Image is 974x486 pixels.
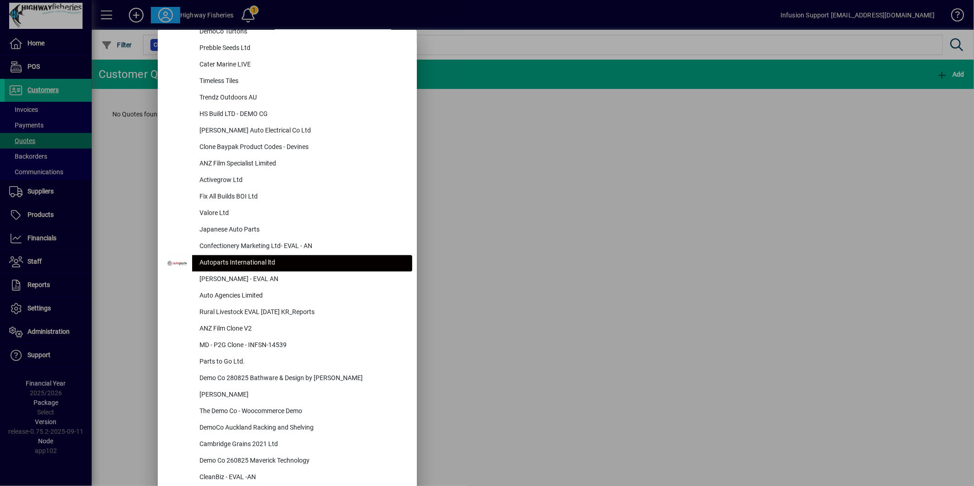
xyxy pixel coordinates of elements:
div: DemoCo Auckland Racking and Shelving [192,420,412,436]
button: CleanBiz - EVAL -AN [162,469,412,486]
div: ANZ Film Clone V2 [192,321,412,337]
button: Demo Co 260825 Maverick Technology [162,453,412,469]
div: Autoparts International ltd [192,255,412,271]
div: ANZ Film Specialist Limited [192,156,412,172]
div: HS Build LTD - DEMO CG [192,106,412,123]
div: Clone Baypak Product Codes - Devines [192,139,412,156]
button: Parts to Go Ltd. [162,354,412,370]
div: Prebble Seeds Ltd [192,40,412,57]
button: Cambridge Grains 2021 Ltd [162,436,412,453]
button: [PERSON_NAME] [162,387,412,403]
button: Auto Agencies Limited [162,288,412,304]
button: MD - P2G Clone - INFSN-14539 [162,337,412,354]
button: Activegrow Ltd [162,172,412,189]
div: MD - P2G Clone - INFSN-14539 [192,337,412,354]
div: [PERSON_NAME] Auto Electrical Co Ltd [192,123,412,139]
div: Demo Co 260825 Maverick Technology [192,453,412,469]
button: Timeless Tiles [162,73,412,90]
div: Japanese Auto Parts [192,222,412,238]
div: Confectionery Marketing Ltd- EVAL - AN [192,238,412,255]
div: [PERSON_NAME] [192,387,412,403]
button: Japanese Auto Parts [162,222,412,238]
div: Activegrow Ltd [192,172,412,189]
div: Auto Agencies Limited [192,288,412,304]
button: DemoCo Turtons [162,24,412,40]
button: The Demo Co - Woocommerce Demo [162,403,412,420]
div: [PERSON_NAME] - EVAL AN [192,271,412,288]
button: ANZ Film Specialist Limited [162,156,412,172]
button: Demo Co 280825 Bathware & Design by [PERSON_NAME] [162,370,412,387]
button: Clone Baypak Product Codes - Devines [162,139,412,156]
div: CleanBiz - EVAL -AN [192,469,412,486]
button: HS Build LTD - DEMO CG [162,106,412,123]
button: [PERSON_NAME] Auto Electrical Co Ltd [162,123,412,139]
div: Fix All Builds BOI Ltd [192,189,412,205]
button: Valore Ltd [162,205,412,222]
div: The Demo Co - Woocommerce Demo [192,403,412,420]
button: ANZ Film Clone V2 [162,321,412,337]
button: Trendz Outdoors AU [162,90,412,106]
div: Parts to Go Ltd. [192,354,412,370]
button: Rural Livestock EVAL [DATE] KR_Reports [162,304,412,321]
div: Valore Ltd [192,205,412,222]
button: Prebble Seeds Ltd [162,40,412,57]
button: Autoparts International ltd [162,255,412,271]
button: DemoCo Auckland Racking and Shelving [162,420,412,436]
button: [PERSON_NAME] - EVAL AN [162,271,412,288]
div: Demo Co 280825 Bathware & Design by [PERSON_NAME] [192,370,412,387]
button: Fix All Builds BOI Ltd [162,189,412,205]
button: Cater Marine LIVE [162,57,412,73]
div: Rural Livestock EVAL [DATE] KR_Reports [192,304,412,321]
div: Timeless Tiles [192,73,412,90]
div: Cater Marine LIVE [192,57,412,73]
div: Cambridge Grains 2021 Ltd [192,436,412,453]
button: Confectionery Marketing Ltd- EVAL - AN [162,238,412,255]
div: Trendz Outdoors AU [192,90,412,106]
div: DemoCo Turtons [192,24,412,40]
